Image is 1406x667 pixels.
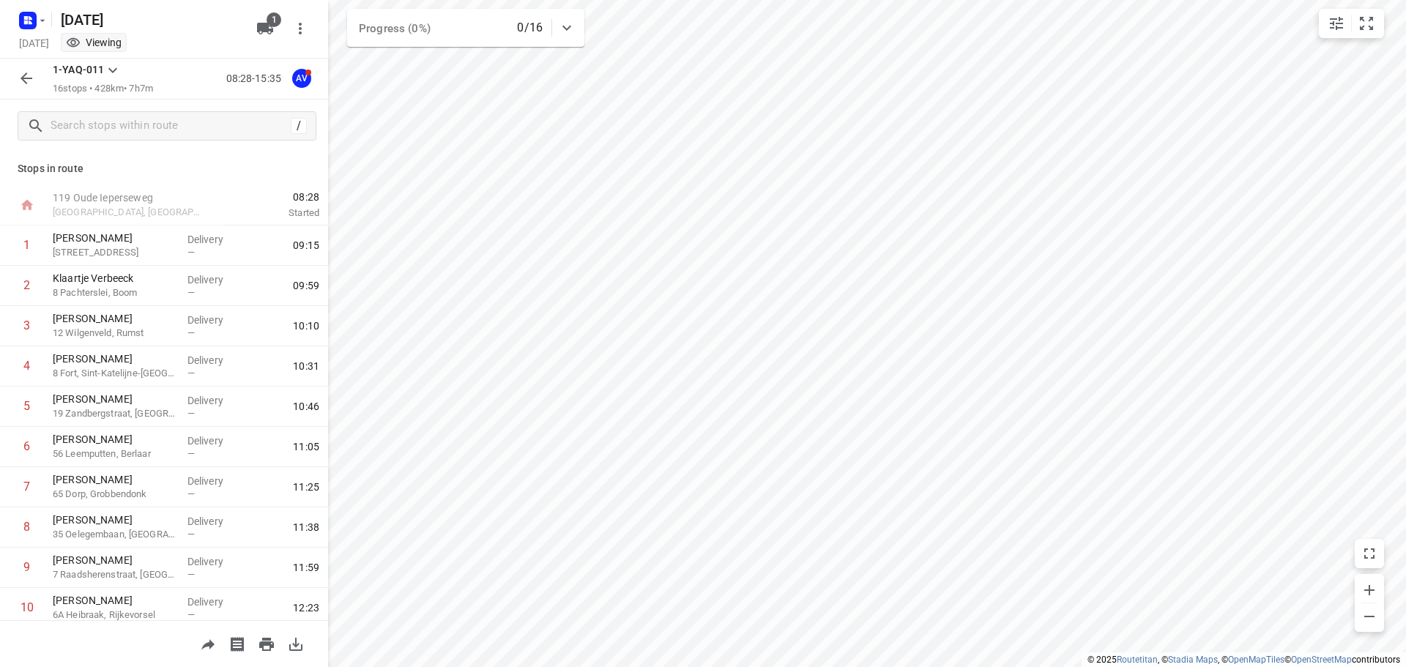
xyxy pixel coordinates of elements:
p: Klaartje Verbeeck [53,271,176,286]
p: Delivery [187,474,242,488]
span: — [187,368,195,379]
span: Print route [252,636,281,650]
div: 6 [23,439,30,453]
p: Delivery [187,595,242,609]
p: 1-YAQ-011 [53,62,104,78]
span: — [187,408,195,419]
p: [PERSON_NAME] [53,432,176,447]
span: Assigned to Axel Verzele [287,71,316,85]
p: 35 Oelegembaan, Zandhoven [53,527,176,542]
span: — [187,327,195,338]
p: Delivery [187,514,242,529]
div: / [291,118,307,134]
div: 1 [23,238,30,252]
div: You are currently in view mode. To make any changes, go to edit project. [66,35,122,50]
button: Map settings [1322,9,1351,38]
a: Stadia Maps [1168,655,1218,665]
p: 12 Wilgenveld, Rumst [53,326,176,340]
span: — [187,569,195,580]
p: 119 Oude Ieperseweg [53,190,205,205]
div: 9 [23,560,30,574]
span: 10:46 [293,399,319,414]
span: 09:15 [293,238,319,253]
p: [PERSON_NAME] [53,392,176,406]
p: Delivery [187,272,242,287]
p: 6A Heibraak, Rijkevorsel [53,608,176,622]
div: 10 [21,600,34,614]
a: Routetitan [1117,655,1158,665]
p: [PERSON_NAME] [53,231,176,245]
span: — [187,488,195,499]
p: 56 Leemputten, Berlaar [53,447,176,461]
p: [PERSON_NAME] [53,593,176,608]
p: Delivery [187,353,242,368]
button: 1 [250,14,280,43]
p: Delivery [187,554,242,569]
p: Delivery [187,313,242,327]
span: — [187,609,195,620]
span: 10:10 [293,318,319,333]
span: 09:59 [293,278,319,293]
div: small contained button group [1319,9,1384,38]
p: [PERSON_NAME] [53,472,176,487]
p: Delivery [187,232,242,247]
span: — [187,287,195,298]
input: Search stops within route [51,115,291,138]
div: 4 [23,359,30,373]
div: Progress (0%)0/16 [347,9,584,47]
span: 11:38 [293,520,319,534]
p: 0/16 [517,19,543,37]
span: 12:23 [293,600,319,615]
p: [PERSON_NAME] [53,513,176,527]
li: © 2025 , © , © © contributors [1087,655,1400,665]
div: 2 [23,278,30,292]
p: [PERSON_NAME] [53,311,176,326]
span: 11:59 [293,560,319,575]
span: 11:05 [293,439,319,454]
p: 7 Hollandstraat, Erpe-Mere [53,245,176,260]
p: 65 Dorp, Grobbendonk [53,487,176,502]
div: 8 [23,520,30,534]
p: [PERSON_NAME] [53,351,176,366]
button: Fit zoom [1352,9,1381,38]
p: [PERSON_NAME] [53,553,176,567]
p: [GEOGRAPHIC_DATA], [GEOGRAPHIC_DATA] [53,205,205,220]
p: 8 Fort, Sint-Katelijne-Waver [53,366,176,381]
span: Share route [193,636,223,650]
span: Download route [281,636,310,650]
span: Print shipping labels [223,636,252,650]
p: 08:28-15:35 [226,71,287,86]
button: More [286,14,315,43]
span: — [187,247,195,258]
span: — [187,529,195,540]
p: 8 Pachterslei, Boom [53,286,176,300]
a: OpenMapTiles [1228,655,1284,665]
p: Stops in route [18,161,310,176]
div: 3 [23,318,30,332]
span: — [187,448,195,459]
span: 10:31 [293,359,319,373]
div: 5 [23,399,30,413]
p: 16 stops • 428km • 7h7m [53,82,153,96]
p: Started [223,206,319,220]
p: 19 Zandbergstraat, Bonheiden [53,406,176,421]
span: 08:28 [223,190,319,204]
p: 7 Raadsherenstraat, Turnhout [53,567,176,582]
div: 7 [23,480,30,493]
a: OpenStreetMap [1291,655,1352,665]
span: 1 [267,12,281,27]
span: 11:25 [293,480,319,494]
p: Delivery [187,393,242,408]
span: Progress (0%) [359,22,431,35]
p: Delivery [187,433,242,448]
